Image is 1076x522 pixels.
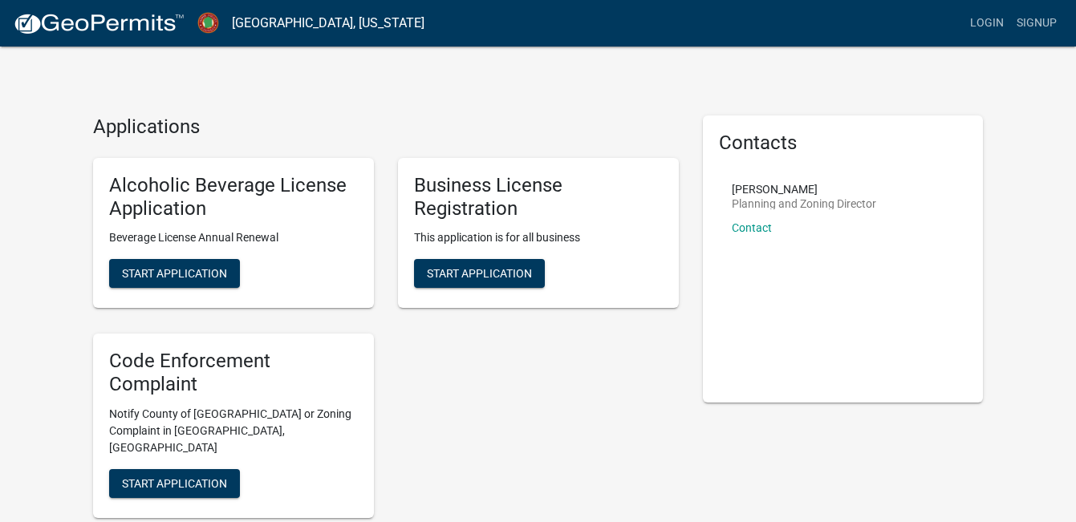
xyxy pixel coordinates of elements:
p: This application is for all business [414,229,663,246]
h5: Business License Registration [414,174,663,221]
p: Beverage License Annual Renewal [109,229,358,246]
p: Notify County of [GEOGRAPHIC_DATA] or Zoning Complaint in [GEOGRAPHIC_DATA], [GEOGRAPHIC_DATA] [109,406,358,456]
a: Login [964,8,1010,38]
button: Start Application [109,259,240,288]
a: [GEOGRAPHIC_DATA], [US_STATE] [232,10,424,37]
p: [PERSON_NAME] [732,184,876,195]
img: Jasper County, Georgia [197,12,219,34]
button: Start Application [109,469,240,498]
h5: Alcoholic Beverage License Application [109,174,358,221]
a: Signup [1010,8,1063,38]
a: Contact [732,221,772,234]
span: Start Application [122,476,227,489]
h5: Contacts [719,132,968,155]
span: Start Application [427,267,532,280]
h4: Applications [93,115,679,139]
p: Planning and Zoning Director [732,198,876,209]
h5: Code Enforcement Complaint [109,350,358,396]
button: Start Application [414,259,545,288]
span: Start Application [122,267,227,280]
